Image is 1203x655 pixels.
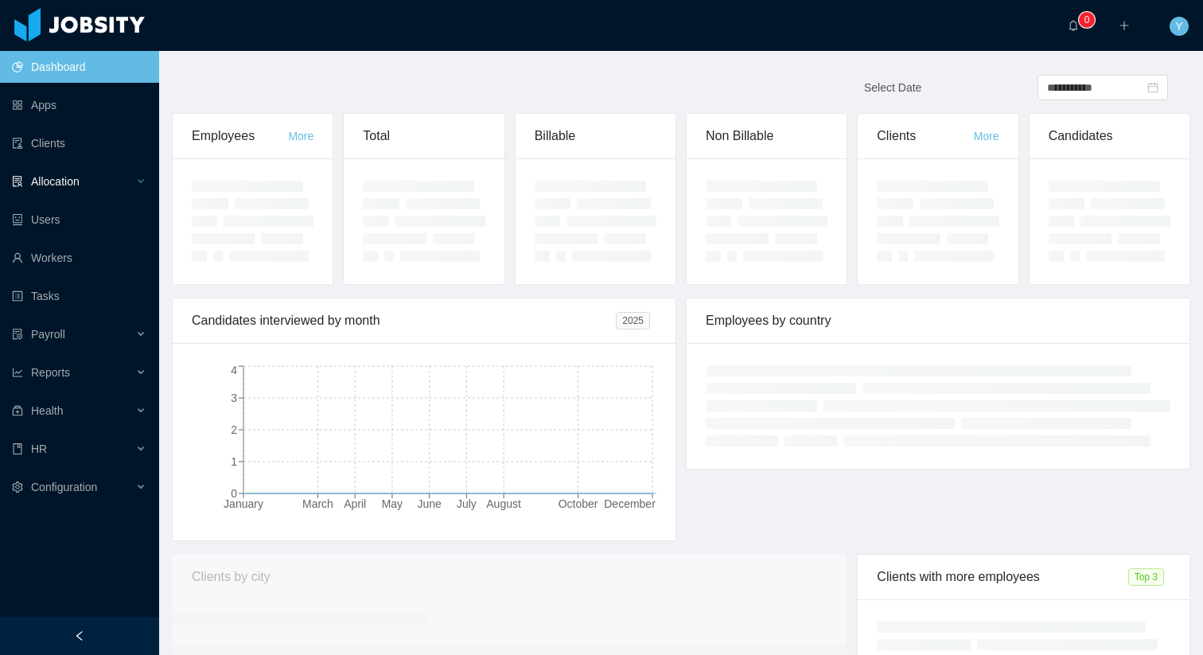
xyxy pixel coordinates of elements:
[288,130,313,142] a: More
[974,130,999,142] a: More
[12,204,146,236] a: icon: robotUsers
[192,298,616,343] div: Candidates interviewed by month
[363,114,485,158] div: Total
[706,114,827,158] div: Non Billable
[224,497,263,510] tspan: January
[12,89,146,121] a: icon: appstoreApps
[12,51,146,83] a: icon: pie-chartDashboard
[12,482,23,493] i: icon: setting
[382,497,403,510] tspan: May
[302,497,333,510] tspan: March
[31,404,63,417] span: Health
[12,405,23,416] i: icon: medicine-box
[231,487,237,500] tspan: 0
[12,443,23,454] i: icon: book
[604,497,656,510] tspan: December
[417,497,442,510] tspan: June
[535,114,656,158] div: Billable
[1128,568,1164,586] span: Top 3
[231,392,237,404] tspan: 3
[1175,17,1182,36] span: Y
[1068,20,1079,31] i: icon: bell
[12,367,23,378] i: icon: line-chart
[559,497,598,510] tspan: October
[192,114,288,158] div: Employees
[1147,82,1158,93] i: icon: calendar
[231,364,237,376] tspan: 4
[1049,114,1170,158] div: Candidates
[1119,20,1130,31] i: icon: plus
[31,481,97,493] span: Configuration
[31,328,65,341] span: Payroll
[864,81,921,94] span: Select Date
[12,176,23,187] i: icon: solution
[31,175,80,188] span: Allocation
[12,280,146,312] a: icon: profileTasks
[12,127,146,159] a: icon: auditClients
[31,443,47,455] span: HR
[877,555,1127,599] div: Clients with more employees
[231,455,237,468] tspan: 1
[1079,12,1095,28] sup: 0
[457,497,477,510] tspan: July
[877,114,973,158] div: Clients
[486,497,521,510] tspan: August
[706,298,1170,343] div: Employees by country
[616,312,650,329] span: 2025
[344,497,366,510] tspan: April
[12,329,23,340] i: icon: file-protect
[31,366,70,379] span: Reports
[231,423,237,436] tspan: 2
[12,242,146,274] a: icon: userWorkers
